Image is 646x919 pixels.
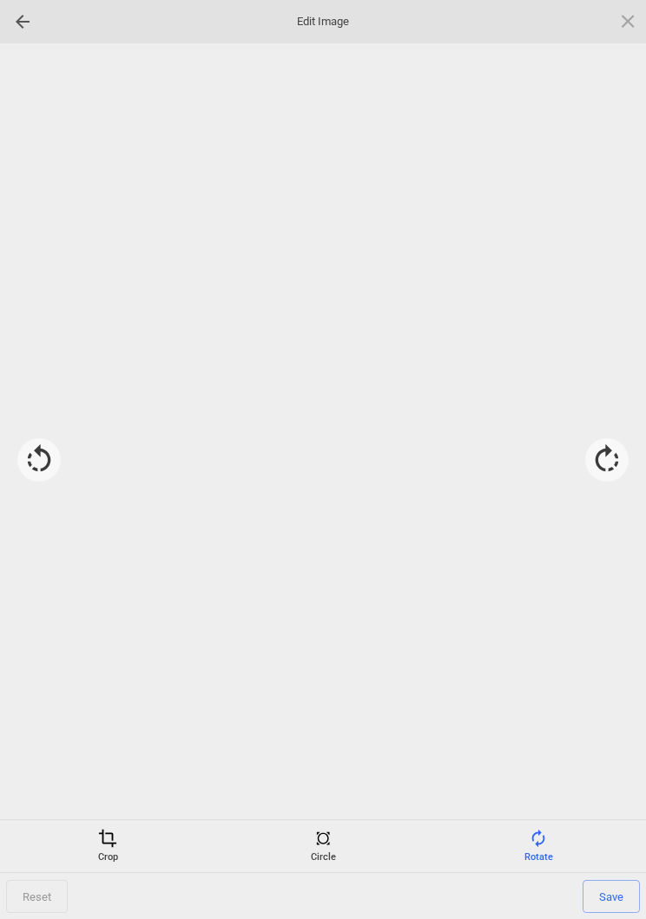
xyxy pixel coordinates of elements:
[220,829,426,863] div: Circle
[9,8,36,36] div: Go back
[17,438,61,482] div: Rotate -90°
[618,11,637,30] span: Click here or hit ESC to close picker
[4,829,211,863] div: Crop
[435,829,642,863] div: Rotate
[583,880,640,913] span: Save
[585,438,629,482] div: Rotate 90°
[236,14,410,30] span: Edit Image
